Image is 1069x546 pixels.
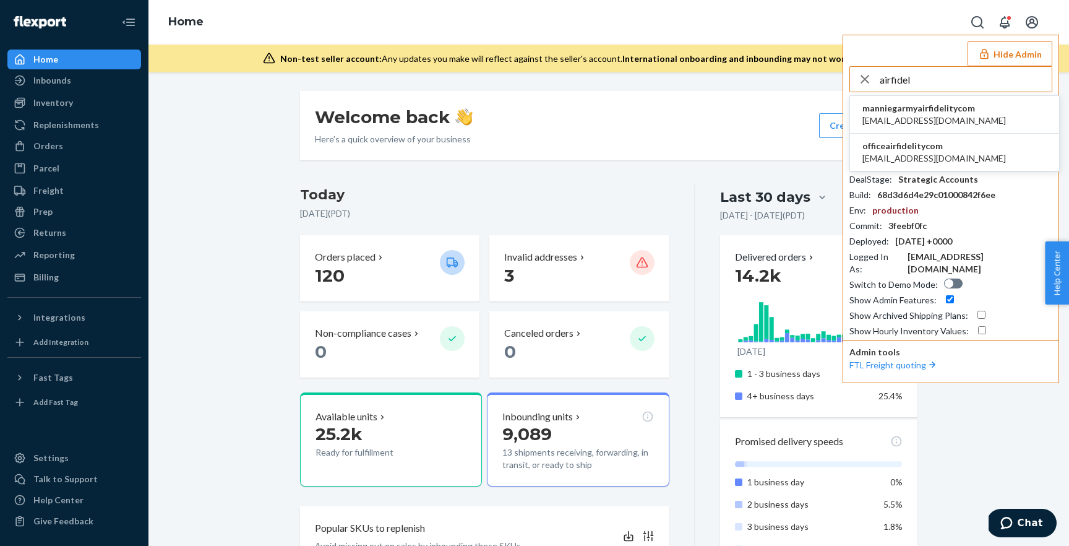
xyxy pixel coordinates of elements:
button: Close Navigation [116,10,141,35]
p: 1 business day [747,476,869,488]
div: 3feebf0fc [888,220,927,232]
div: Add Integration [33,337,88,347]
div: Any updates you make will reflect against the seller's account. [280,53,943,65]
span: 3 [504,265,514,286]
div: Orders [33,140,63,152]
a: Prep [7,202,141,222]
div: production [872,204,919,217]
div: Switch to Demo Mode : [849,279,938,291]
a: Home [7,50,141,69]
button: Talk to Support [7,469,141,489]
h3: Today [300,185,669,205]
span: [EMAIL_ADDRESS][DOMAIN_NAME] [862,115,1006,127]
span: 0 [504,341,516,362]
button: Non-compliance cases 0 [300,311,479,378]
button: Help Center [1045,241,1069,305]
a: Reporting [7,245,141,265]
div: Fast Tags [33,371,73,384]
p: Invalid addresses [504,250,577,264]
span: 25.4% [878,391,903,401]
p: 1 - 3 business days [747,368,869,380]
p: [DATE] [737,345,765,358]
div: Billing [33,271,59,284]
div: Show Admin Features : [849,294,937,306]
button: Inbounding units9,08913 shipments receiving, forwarding, in transit, or ready to ship [487,392,669,487]
span: 1.8% [883,521,903,532]
button: Integrations [7,308,141,327]
div: Settings [33,452,69,464]
a: FTL Freight quoting [849,360,938,370]
ol: breadcrumbs [158,4,213,40]
div: Returns [33,227,66,239]
p: Promised delivery speeds [735,435,843,449]
p: Canceled orders [504,326,573,340]
p: Orders placed [315,250,376,264]
div: Deployed : [849,235,889,248]
span: Non-test seller account: [280,53,382,64]
button: Give Feedback [7,511,141,531]
div: Inventory [33,97,73,109]
button: Delivered orders [735,250,816,264]
p: Non-compliance cases [315,326,411,340]
p: 4+ business days [747,390,869,402]
iframe: Opens a widget where you can chat to one of our agents [989,509,1057,540]
span: 25.2k [316,423,363,444]
div: Talk to Support [33,473,98,485]
p: Admin tools [849,346,1052,358]
div: Integrations [33,311,85,324]
span: 5.5% [883,499,903,509]
p: [DATE] ( PDT ) [300,207,669,220]
span: 0 [315,341,327,362]
p: Ready for fulfillment [316,446,430,459]
a: Settings [7,448,141,468]
div: Commit : [849,220,882,232]
div: Home [33,53,58,66]
div: Show Archived Shipping Plans : [849,310,968,322]
button: Open Search Box [965,10,990,35]
div: Show Hourly Inventory Values : [849,325,969,337]
p: 13 shipments receiving, forwarding, in transit, or ready to ship [502,446,653,471]
p: [DATE] - [DATE] ( PDT ) [720,209,805,222]
div: Strategic Accounts [898,173,978,186]
div: Prep [33,206,53,218]
button: Hide Admin [968,41,1052,66]
div: [DATE] +0000 [895,235,952,248]
a: Replenishments [7,115,141,135]
p: Inbounding units [502,410,573,424]
div: Parcel [33,162,59,175]
a: Inbounds [7,71,141,90]
p: 3 business days [747,521,869,533]
p: 2 business days [747,498,869,511]
input: Search or paste seller ID [880,67,1052,92]
h1: Welcome back [315,106,473,128]
a: Add Integration [7,332,141,352]
p: Popular SKUs to replenish [315,521,425,535]
span: [EMAIL_ADDRESS][DOMAIN_NAME] [862,152,1006,165]
div: 68d3d6d4e29c01000842f6ee [877,189,995,201]
div: Add Fast Tag [33,397,78,407]
span: 120 [315,265,345,286]
img: Flexport logo [14,16,66,28]
a: Help Center [7,490,141,510]
a: Returns [7,223,141,243]
button: Canceled orders 0 [489,311,669,378]
a: Parcel [7,158,141,178]
div: Inbounds [33,74,71,87]
div: Last 30 days [720,188,810,207]
span: International onboarding and inbounding may not work during impersonation. [622,53,943,64]
div: Logged In As : [849,251,901,275]
div: Env : [849,204,866,217]
button: Open account menu [1020,10,1044,35]
div: Help Center [33,494,84,506]
button: Open notifications [992,10,1017,35]
a: Inventory [7,93,141,113]
p: Here’s a quick overview of your business [315,133,473,145]
button: Invalid addresses 3 [489,235,669,301]
div: Reporting [33,249,75,261]
div: Build : [849,189,871,201]
button: Available units25.2kReady for fulfillment [300,392,482,487]
span: 9,089 [502,423,552,444]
